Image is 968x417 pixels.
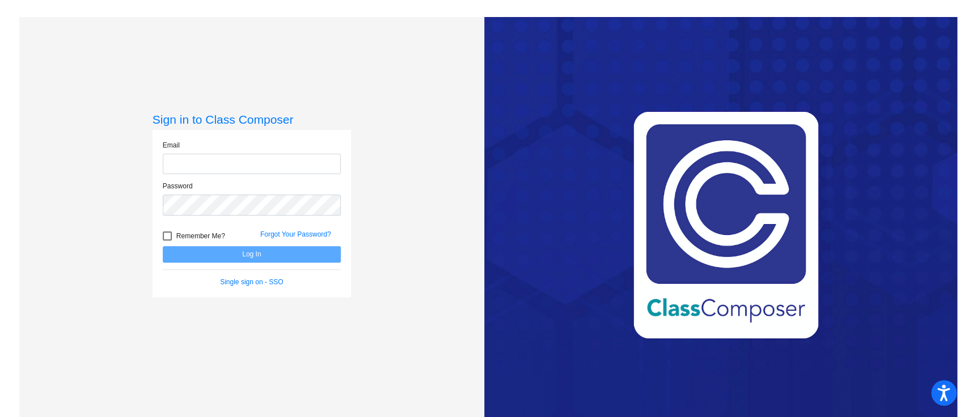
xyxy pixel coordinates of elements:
label: Password [163,181,193,191]
a: Single sign on - SSO [220,278,283,286]
span: Remember Me? [176,229,225,243]
h3: Sign in to Class Composer [153,112,351,127]
label: Email [163,140,180,150]
a: Forgot Your Password? [260,230,331,238]
button: Log In [163,246,341,263]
